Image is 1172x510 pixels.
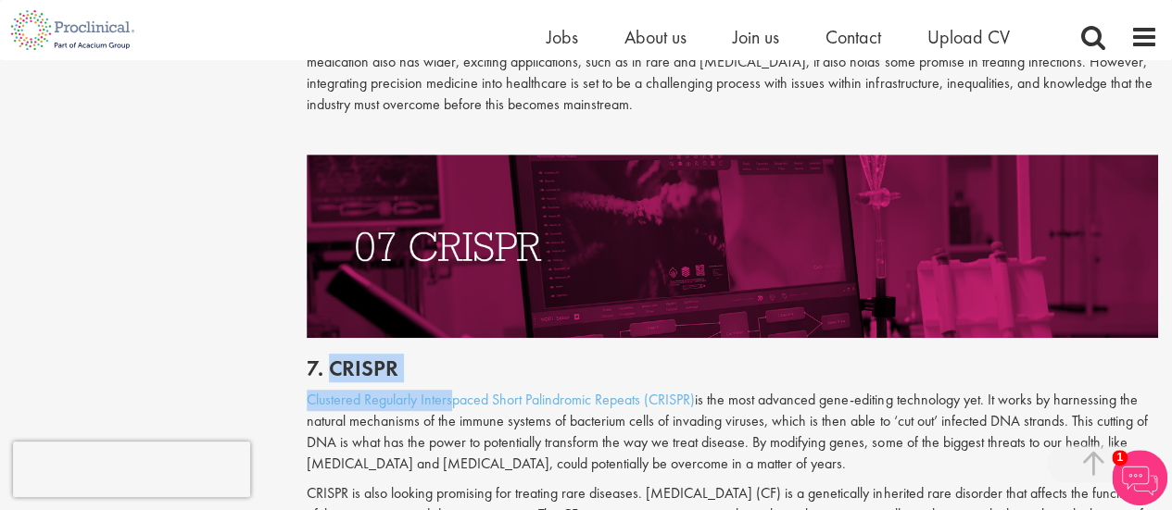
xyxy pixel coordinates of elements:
[307,390,695,409] a: Clustered Regularly Interspaced Short Palindromic Repeats (CRISPR)
[13,442,250,497] iframe: reCAPTCHA
[547,25,578,49] a: Jobs
[1112,450,1128,466] span: 1
[624,25,687,49] a: About us
[825,25,881,49] a: Contact
[307,31,1158,115] p: Precision medicine presents great opportunities in transforming the future of healthcare. While i...
[307,356,1158,380] h2: 7. CRISPR
[1112,450,1167,505] img: Chatbot
[733,25,779,49] a: Join us
[307,390,1158,474] p: is the most advanced gene-editing technology yet. It works by harnessing the natural mechanisms o...
[927,25,1010,49] a: Upload CV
